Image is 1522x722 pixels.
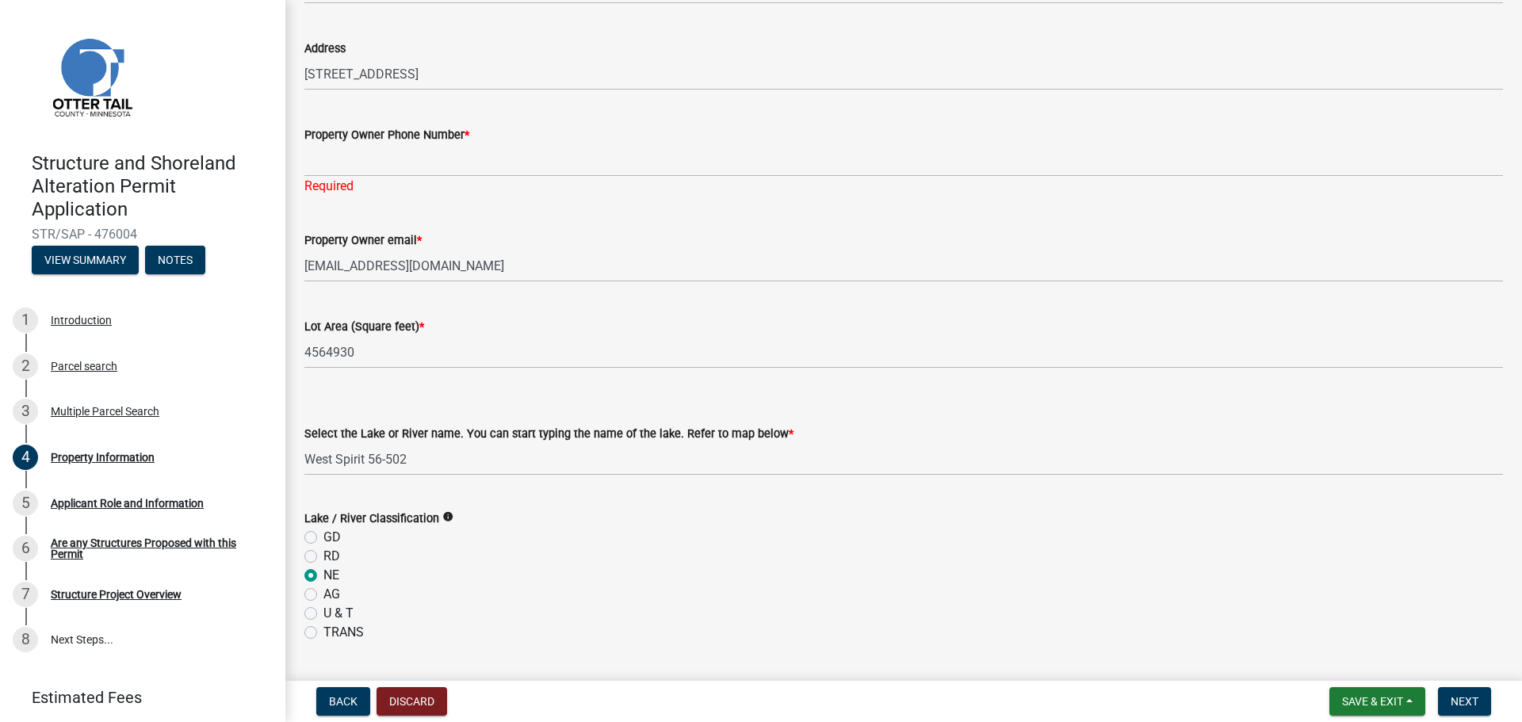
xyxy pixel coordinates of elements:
label: U & T [323,604,354,623]
label: NE [323,566,339,585]
div: 4 [13,445,38,470]
button: Notes [145,246,205,274]
div: 8 [13,627,38,652]
div: 5 [13,491,38,516]
button: Next [1438,687,1491,716]
label: RD [323,547,340,566]
div: Required [304,177,1503,196]
label: AG [323,585,340,604]
wm-modal-confirm: Notes [145,255,205,268]
label: Address [304,44,346,55]
label: TRANS [323,623,364,642]
label: Property Owner Phone Number [304,130,469,141]
button: Back [316,687,370,716]
h4: Structure and Shoreland Alteration Permit Application [32,152,273,220]
span: STR/SAP - 476004 [32,227,254,242]
label: Property Owner email [304,235,422,246]
label: GD [323,528,341,547]
img: Otter Tail County, Minnesota [32,17,151,136]
span: Save & Exit [1342,695,1403,708]
div: Are any Structures Proposed with this Permit [51,537,260,560]
div: Applicant Role and Information [51,498,204,509]
div: Structure Project Overview [51,589,182,600]
button: Discard [377,687,447,716]
div: Introduction [51,315,112,326]
button: View Summary [32,246,139,274]
span: Next [1451,695,1478,708]
label: Lake / River Classification [304,514,439,525]
span: Back [329,695,358,708]
label: Select the Lake or River name. You can start typing the name of the lake. Refer to map below [304,429,794,440]
div: Multiple Parcel Search [51,406,159,417]
i: info [442,511,453,522]
div: 3 [13,399,38,424]
wm-modal-confirm: Summary [32,255,139,268]
a: Estimated Fees [13,682,260,713]
div: 1 [13,308,38,333]
div: Parcel search [51,361,117,372]
div: 6 [13,536,38,561]
div: Property Information [51,452,155,463]
label: Lot Area (Square feet) [304,322,424,333]
button: Save & Exit [1329,687,1425,716]
div: 7 [13,582,38,607]
div: 2 [13,353,38,379]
